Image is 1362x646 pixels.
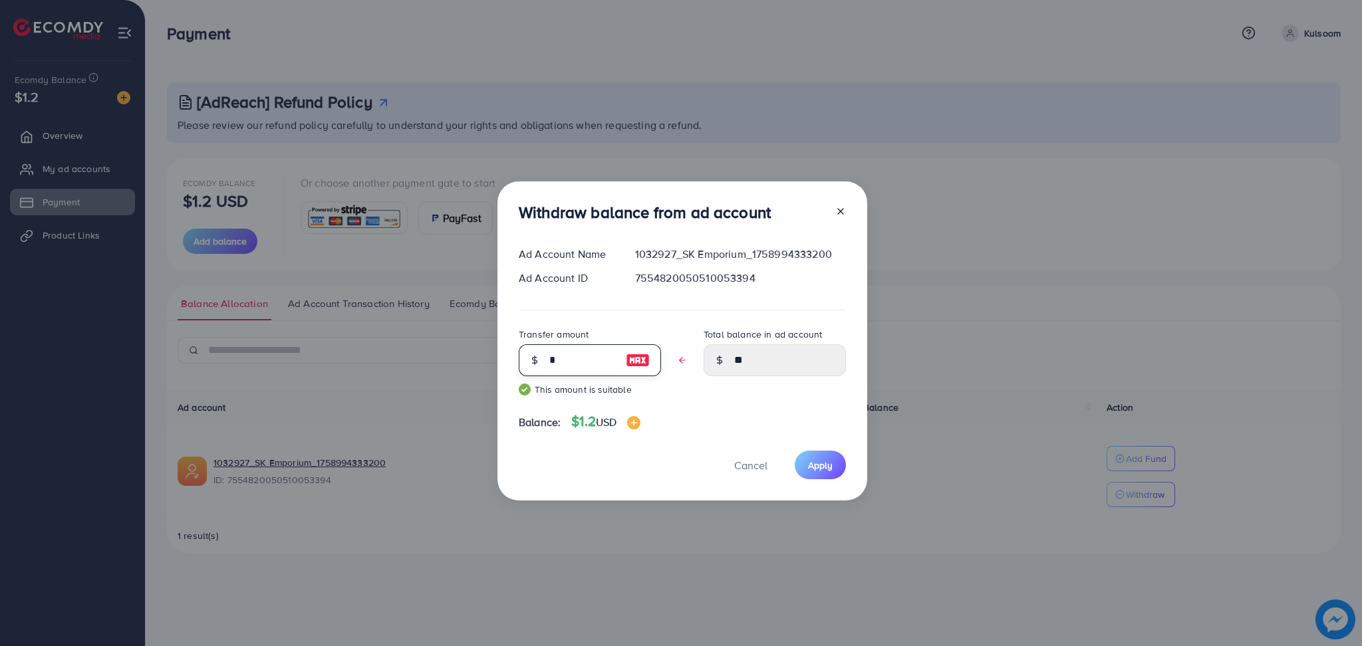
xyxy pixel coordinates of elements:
img: image [626,352,650,368]
label: Total balance in ad account [704,328,822,341]
label: Transfer amount [519,328,589,341]
small: This amount is suitable [519,383,661,396]
img: guide [519,383,531,395]
span: Cancel [734,458,767,473]
img: image [627,416,640,429]
div: Ad Account Name [508,247,624,262]
h4: $1.2 [571,413,640,430]
div: 1032927_SK Emporium_1758994333200 [624,247,857,262]
span: USD [596,415,616,429]
span: Apply [808,459,833,472]
span: Balance: [519,415,561,430]
div: 7554820050510053394 [624,270,857,286]
div: Ad Account ID [508,270,624,286]
button: Cancel [718,451,784,479]
button: Apply [795,451,846,479]
h3: Withdraw balance from ad account [519,203,771,222]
